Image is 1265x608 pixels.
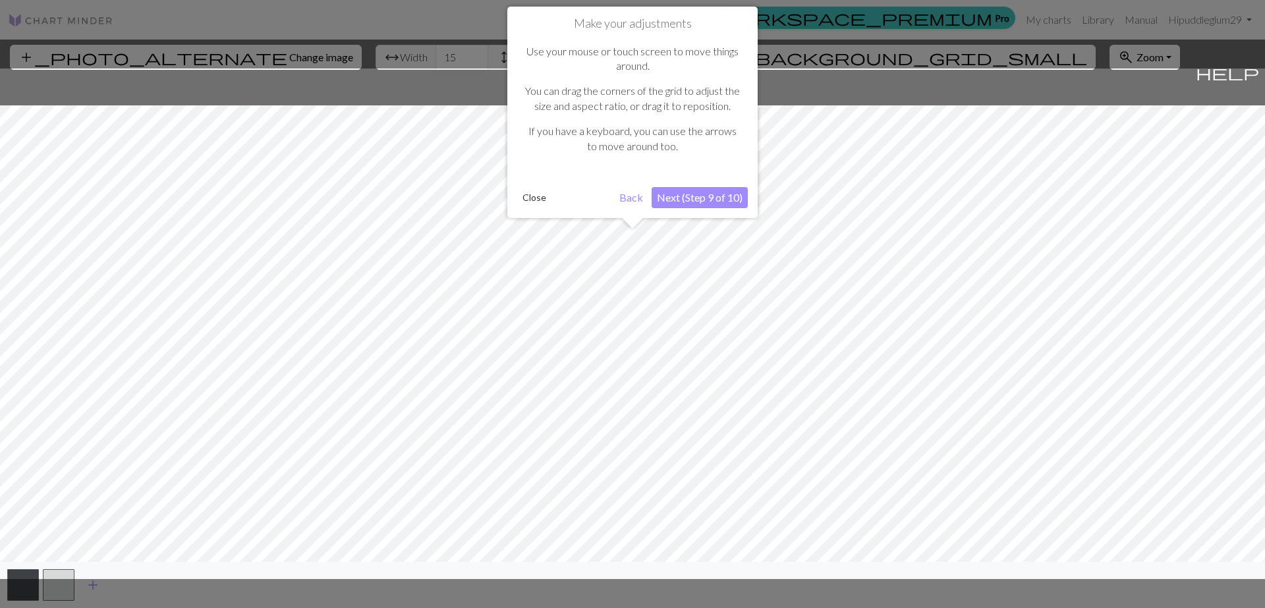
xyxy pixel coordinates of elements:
[524,44,741,74] p: Use your mouse or touch screen to move things around.
[524,124,741,153] p: If you have a keyboard, you can use the arrows to move around too.
[517,188,551,207] button: Close
[524,84,741,113] p: You can drag the corners of the grid to adjust the size and aspect ratio, or drag it to reposition.
[517,16,748,31] h1: Make your adjustments
[652,187,748,208] button: Next (Step 9 of 10)
[614,187,648,208] button: Back
[507,7,758,218] div: Make your adjustments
